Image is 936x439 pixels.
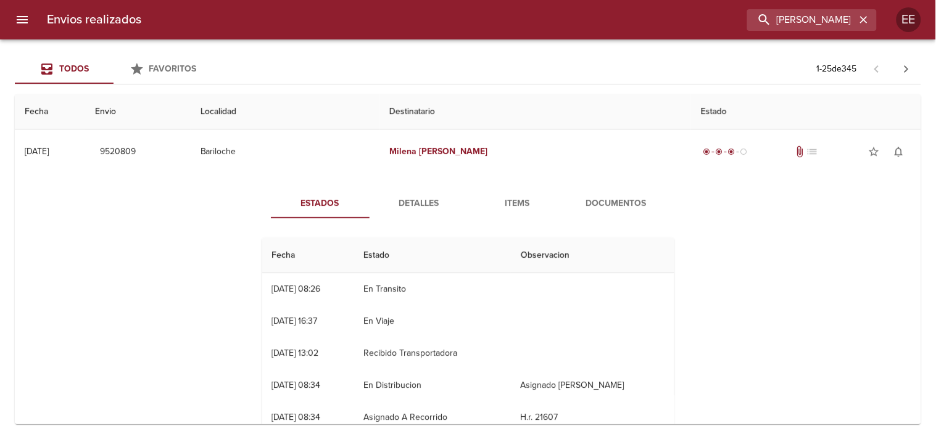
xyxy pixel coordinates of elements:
[420,146,488,157] em: [PERSON_NAME]
[271,189,666,218] div: Tabs detalle de guia
[149,64,197,74] span: Favoritos
[893,146,905,158] span: notifications_none
[354,401,511,433] td: Asignado A Recorrido
[272,412,321,422] div: [DATE] 08:34
[897,7,921,32] div: EE
[897,7,921,32] div: Abrir información de usuario
[47,10,141,30] h6: Envios realizados
[15,54,212,84] div: Tabs Envios
[191,94,380,129] th: Localidad
[747,9,856,31] input: buscar
[817,63,857,75] p: 1 - 25 de 345
[511,401,674,433] td: H.r. 21607
[892,54,921,84] span: Pagina siguiente
[728,148,735,155] span: radio_button_checked
[511,369,674,401] td: Asignado [PERSON_NAME]
[390,146,417,157] em: Milena
[191,129,380,174] td: Bariloche
[272,348,319,358] div: [DATE] 13:02
[887,139,911,164] button: Activar notificaciones
[691,94,921,129] th: Estado
[793,146,806,158] span: Tiene documentos adjuntos
[262,238,354,273] th: Fecha
[15,94,85,129] th: Fecha
[100,144,136,160] span: 9520809
[354,305,511,337] td: En Viaje
[25,146,49,157] div: [DATE]
[354,337,511,369] td: Recibido Transportadora
[95,141,141,163] button: 9520809
[380,94,691,129] th: Destinatario
[354,273,511,305] td: En Transito
[868,146,880,158] span: star_border
[716,148,723,155] span: radio_button_checked
[272,284,321,294] div: [DATE] 08:26
[701,146,750,158] div: En viaje
[278,196,362,211] span: Estados
[272,316,318,326] div: [DATE] 16:37
[377,196,461,211] span: Detalles
[7,5,37,35] button: menu
[85,94,190,129] th: Envio
[59,64,89,74] span: Todos
[740,148,748,155] span: radio_button_unchecked
[354,238,511,273] th: Estado
[511,238,674,273] th: Observacion
[354,369,511,401] td: En Distribucion
[806,146,818,158] span: No tiene pedido asociado
[862,62,892,75] span: Pagina anterior
[703,148,711,155] span: radio_button_checked
[272,380,321,390] div: [DATE] 08:34
[574,196,658,211] span: Documentos
[476,196,560,211] span: Items
[862,139,887,164] button: Agregar a favoritos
